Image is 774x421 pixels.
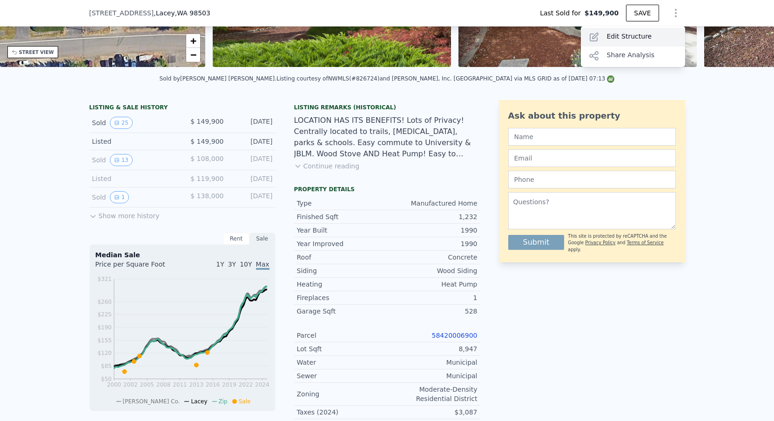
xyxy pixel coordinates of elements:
div: Rent [223,233,249,245]
div: 8,947 [387,344,478,354]
tspan: 2011 [173,381,187,388]
tspan: $225 [97,311,112,318]
div: Water [297,358,387,367]
span: [PERSON_NAME] Co. [123,398,180,405]
div: Share Analysis [581,47,685,65]
button: View historical data [110,117,133,129]
div: Year Built [297,226,387,235]
div: 1990 [387,226,478,235]
button: Continue reading [294,161,360,171]
div: Heat Pump [387,280,478,289]
div: Zoning [297,389,387,399]
div: Wood Siding [387,266,478,275]
div: Siding [297,266,387,275]
span: , Lacey [154,8,210,18]
div: Sold [92,117,175,129]
a: Zoom in [186,34,200,48]
a: Zoom out [186,48,200,62]
span: [STREET_ADDRESS] [89,8,154,18]
div: Parcel [297,331,387,340]
div: $3,087 [387,408,478,417]
div: 1990 [387,239,478,248]
tspan: 2024 [255,381,269,388]
span: Zip [219,398,228,405]
a: 58420006900 [432,332,478,339]
div: Sewer [297,371,387,381]
div: Ask about this property [508,109,676,122]
input: Email [508,149,676,167]
div: Finished Sqft [297,212,387,221]
span: $ 138,000 [190,192,223,200]
span: Lacey [191,398,207,405]
div: Listing courtesy of NWMLS (#826724) and [PERSON_NAME], Inc. [GEOGRAPHIC_DATA] via MLS GRID as of ... [276,75,615,82]
div: 528 [387,307,478,316]
div: 1 [387,293,478,302]
tspan: 2005 [140,381,154,388]
input: Name [508,128,676,146]
div: Roof [297,253,387,262]
div: Property details [294,186,480,193]
div: Listing Remarks (Historical) [294,104,480,111]
span: $ 149,900 [190,138,223,145]
tspan: 2016 [205,381,220,388]
tspan: $155 [97,337,112,344]
div: LISTING & SALE HISTORY [89,104,276,113]
div: Municipal [387,358,478,367]
tspan: $190 [97,324,112,331]
div: [DATE] [231,174,273,183]
span: − [190,49,196,60]
button: View historical data [110,154,133,166]
tspan: 2000 [107,381,121,388]
a: Terms of Service [627,240,664,245]
span: $149,900 [585,8,619,18]
tspan: 2019 [222,381,236,388]
span: Last Sold for [540,8,585,18]
span: $ 108,000 [190,155,223,162]
div: Sold by [PERSON_NAME] [PERSON_NAME] . [160,75,276,82]
div: This site is protected by reCAPTCHA and the Google and apply. [568,233,675,253]
div: Listed [92,174,175,183]
div: Moderate-Density Residential District [387,385,478,403]
tspan: 2008 [156,381,170,388]
button: Show Options [666,4,685,22]
span: 3Y [228,261,236,268]
span: $ 119,900 [190,175,223,182]
a: Privacy Policy [585,240,615,245]
button: SAVE [626,5,659,21]
div: Median Sale [95,250,269,260]
span: Sale [239,398,251,405]
span: $ 149,900 [190,118,223,125]
tspan: $260 [97,299,112,305]
div: Garage Sqft [297,307,387,316]
tspan: 2002 [123,381,138,388]
div: STREET VIEW [19,49,54,56]
div: Edit Structure [581,28,685,47]
div: Concrete [387,253,478,262]
tspan: $85 [101,363,112,369]
div: Lot Sqft [297,344,387,354]
div: Fireplaces [297,293,387,302]
div: [DATE] [231,154,273,166]
div: Municipal [387,371,478,381]
div: Listed [92,137,175,146]
span: 1Y [216,261,224,268]
div: Manufactured Home [387,199,478,208]
span: Max [256,261,269,270]
button: Submit [508,235,565,250]
span: 10Y [240,261,252,268]
div: Show Options [581,26,685,67]
tspan: $50 [101,376,112,382]
tspan: 2013 [189,381,203,388]
div: [DATE] [231,137,273,146]
button: Show more history [89,207,160,221]
div: LOCATION HAS ITS BENEFITS! Lots of Privacy! Centrally located to trails, [MEDICAL_DATA], parks & ... [294,115,480,160]
tspan: $321 [97,276,112,282]
img: NWMLS Logo [607,75,614,83]
div: Sold [92,191,175,203]
span: + [190,35,196,47]
div: [DATE] [231,117,273,129]
button: View historical data [110,191,129,203]
div: 1,232 [387,212,478,221]
tspan: $120 [97,350,112,356]
div: Taxes (2024) [297,408,387,417]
